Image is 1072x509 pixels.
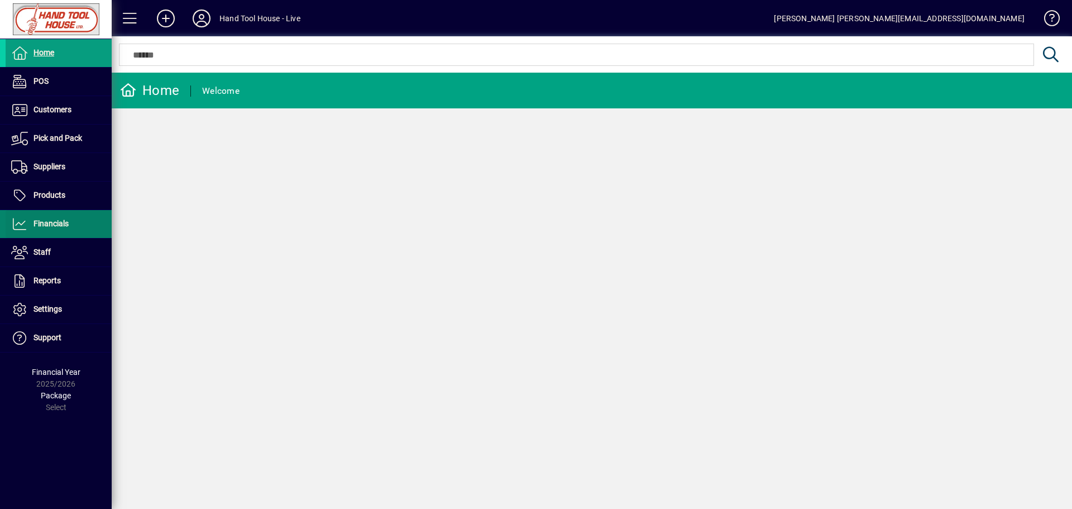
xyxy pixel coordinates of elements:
[33,305,62,313] span: Settings
[33,105,71,114] span: Customers
[6,267,112,295] a: Reports
[33,77,49,85] span: POS
[1036,2,1058,39] a: Knowledge Base
[33,333,61,342] span: Support
[202,82,240,100] div: Welcome
[33,276,61,285] span: Reports
[33,134,82,142] span: Pick and Pack
[33,248,51,256] span: Staff
[6,239,112,267] a: Staff
[6,68,112,96] a: POS
[148,8,184,28] button: Add
[184,8,219,28] button: Profile
[6,324,112,352] a: Support
[774,9,1025,27] div: [PERSON_NAME] [PERSON_NAME][EMAIL_ADDRESS][DOMAIN_NAME]
[219,9,300,27] div: Hand Tool House - Live
[41,391,71,400] span: Package
[6,296,112,324] a: Settings
[32,368,80,377] span: Financial Year
[6,210,112,238] a: Financials
[120,82,179,99] div: Home
[33,191,65,199] span: Products
[33,162,65,171] span: Suppliers
[6,153,112,181] a: Suppliers
[33,48,54,57] span: Home
[6,182,112,210] a: Products
[6,125,112,153] a: Pick and Pack
[33,219,69,228] span: Financials
[6,96,112,124] a: Customers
